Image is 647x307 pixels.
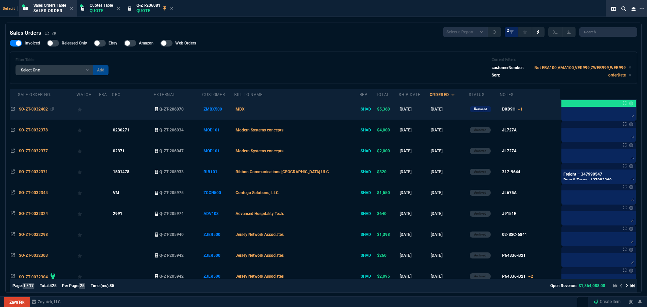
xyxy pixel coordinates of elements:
[11,170,15,174] nx-icon: Open In Opposite Panel
[70,6,73,11] nx-icon: Close Tab
[91,283,110,288] span: Time (ms):
[30,299,63,305] a: msbcCompanyName
[474,211,486,216] p: Archived
[99,92,107,97] div: FBA
[236,190,279,195] span: Contego Solutions, LLC
[113,127,153,133] nx-fornida-value: 0230271
[360,92,368,97] div: Rep
[62,283,79,288] span: Per Page:
[3,6,18,11] span: Default
[534,65,626,70] code: Not EBA100,AMA100,VER999,ZWEB999,WEB999
[159,253,184,258] span: Q-ZT-205942
[236,149,283,153] span: Modern Systems concepts
[202,182,234,203] td: ZCON500
[430,120,469,141] td: [DATE]
[11,128,15,132] nx-icon: Open In Opposite Panel
[502,273,533,279] div: P64336-B21+2
[360,224,376,245] td: SHAD
[236,128,283,132] span: Modern Systems concepts
[528,274,533,279] span: +2
[376,182,399,203] td: $1,550
[502,190,517,196] div: JL675A
[399,182,430,203] td: [DATE]
[11,211,15,216] nx-icon: Open In Opposite Panel
[430,266,469,287] td: [DATE]
[640,5,644,12] nx-icon: Open New Tab
[609,5,619,13] nx-icon: Split Panels
[19,190,48,195] span: SO-ZT-0032344
[11,149,15,153] nx-icon: Open In Opposite Panel
[159,128,184,132] span: Q-ZT-206034
[360,203,376,224] td: SHAD
[136,8,160,13] p: Quote
[430,92,449,97] div: ordered
[399,141,430,161] td: [DATE]
[113,148,153,154] nx-fornida-value: 02371
[19,170,48,174] span: SO-ZT-0032371
[502,211,516,217] div: J9151E
[11,253,15,258] nx-icon: Open In Opposite Panel
[19,232,48,237] span: SO-ZT-0032298
[202,92,225,97] div: Customer
[159,232,184,237] span: Q-ZT-205940
[360,99,376,120] td: SHAD
[18,92,51,97] div: Sale Order No.
[78,104,98,114] div: Add to Watchlist
[11,274,15,279] nx-icon: Open In Opposite Panel
[113,190,153,196] nx-fornida-value: VM
[502,232,527,238] div: 02-SSC-6841
[78,209,98,218] div: Add to Watchlist
[78,188,98,197] div: Add to Watchlist
[502,106,523,112] div: DXD9H+1
[78,230,98,239] div: Add to Watchlist
[113,190,119,195] span: VM
[474,148,486,154] p: Archived
[79,283,85,289] span: 25
[474,106,487,112] p: Released
[10,29,41,37] h4: Sales Orders
[376,266,399,287] td: $2,095
[492,72,500,78] p: Sort:
[399,245,430,266] td: [DATE]
[19,211,48,216] span: SO-ZT-0032324
[78,251,98,260] div: Add to Watchlist
[202,161,234,182] td: RIB101
[202,203,234,224] td: ADV103
[399,120,430,141] td: [DATE]
[430,141,469,161] td: [DATE]
[579,283,605,288] span: $1,864,088.08
[113,211,122,216] span: 2991
[112,92,121,97] div: CPO
[360,120,376,141] td: SHAD
[399,203,430,224] td: [DATE]
[474,232,486,237] p: Archived
[19,107,48,112] span: SO-ZT-0032402
[502,252,526,258] div: P64336-B21
[430,99,469,120] td: [DATE]
[474,253,486,258] p: Archived
[376,99,399,120] td: $5,360
[376,224,399,245] td: $1,398
[360,266,376,287] td: SHAD
[430,245,469,266] td: [DATE]
[619,5,629,13] nx-icon: Search
[16,58,109,62] h6: Filter Table
[40,283,50,288] span: Total:
[159,211,184,216] span: Q-ZT-205974
[78,146,98,156] div: Add to Watchlist
[202,224,234,245] td: ZJER500
[159,170,184,174] span: Q-ZT-205933
[113,211,153,217] nx-fornida-value: 2991
[236,107,245,112] span: MBX
[23,283,34,289] span: 1 / 17
[62,40,87,46] span: Released Only
[25,40,40,46] span: Invoiced
[76,92,92,97] div: Watch
[360,245,376,266] td: SHAD
[159,274,184,279] span: Q-ZT-205942
[202,266,234,287] td: ZJER500
[492,57,631,62] h6: Current Filters
[236,211,284,216] span: Advanced Hospitality Tech.
[110,283,114,288] span: 85
[19,275,48,279] span: SO-ZT-0032304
